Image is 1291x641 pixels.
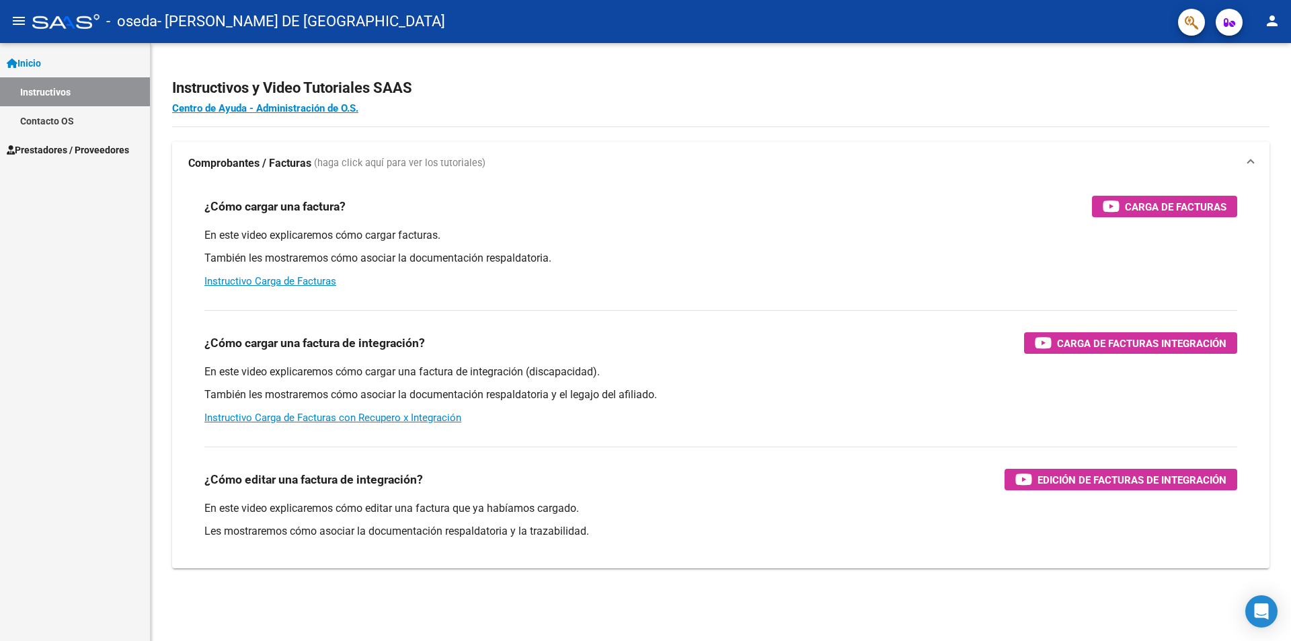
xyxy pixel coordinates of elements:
[7,56,41,71] span: Inicio
[1024,332,1237,354] button: Carga de Facturas Integración
[204,334,425,352] h3: ¿Cómo cargar una factura de integración?
[172,142,1269,185] mat-expansion-panel-header: Comprobantes / Facturas (haga click aquí para ver los tutoriales)
[1092,196,1237,217] button: Carga de Facturas
[188,156,311,171] strong: Comprobantes / Facturas
[7,143,129,157] span: Prestadores / Proveedores
[204,524,1237,539] p: Les mostraremos cómo asociar la documentación respaldatoria y la trazabilidad.
[172,102,358,114] a: Centro de Ayuda - Administración de O.S.
[314,156,485,171] span: (haga click aquí para ver los tutoriales)
[11,13,27,29] mat-icon: menu
[204,275,336,287] a: Instructivo Carga de Facturas
[1264,13,1280,29] mat-icon: person
[157,7,445,36] span: - [PERSON_NAME] DE [GEOGRAPHIC_DATA]
[204,412,461,424] a: Instructivo Carga de Facturas con Recupero x Integración
[1038,472,1226,488] span: Edición de Facturas de integración
[1005,469,1237,490] button: Edición de Facturas de integración
[204,228,1237,243] p: En este video explicaremos cómo cargar facturas.
[204,365,1237,379] p: En este video explicaremos cómo cargar una factura de integración (discapacidad).
[172,75,1269,101] h2: Instructivos y Video Tutoriales SAAS
[204,387,1237,402] p: También les mostraremos cómo asociar la documentación respaldatoria y el legajo del afiliado.
[1245,595,1278,628] div: Open Intercom Messenger
[204,197,346,216] h3: ¿Cómo cargar una factura?
[1125,198,1226,215] span: Carga de Facturas
[1057,335,1226,352] span: Carga de Facturas Integración
[106,7,157,36] span: - oseda
[204,470,423,489] h3: ¿Cómo editar una factura de integración?
[204,501,1237,516] p: En este video explicaremos cómo editar una factura que ya habíamos cargado.
[204,251,1237,266] p: También les mostraremos cómo asociar la documentación respaldatoria.
[172,185,1269,568] div: Comprobantes / Facturas (haga click aquí para ver los tutoriales)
